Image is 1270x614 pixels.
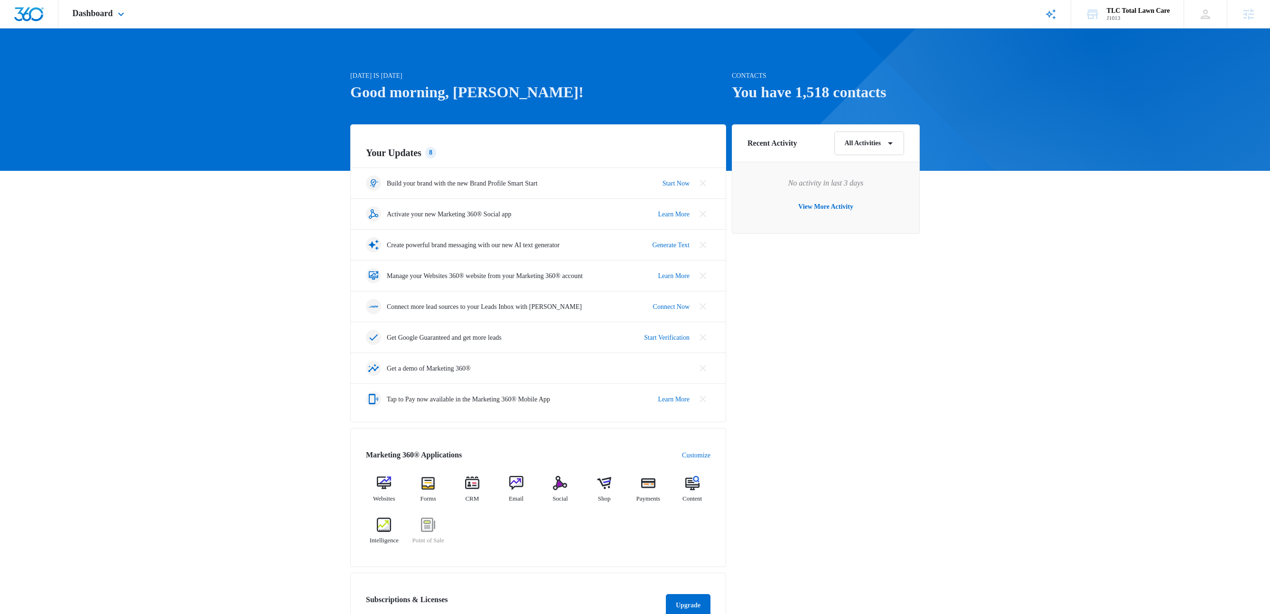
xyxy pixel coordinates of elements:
[387,394,550,404] p: Tap to Pay now available in the Marketing 360® Mobile App
[653,302,690,312] a: Connect Now
[410,518,447,552] a: Point of Sale
[695,237,710,252] button: Close
[695,391,710,407] button: Close
[1107,7,1170,15] div: account name
[834,131,904,155] button: All Activities
[498,476,534,510] a: Email
[370,536,399,545] span: Intelligence
[695,176,710,191] button: Close
[542,476,579,510] a: Social
[350,71,726,81] p: [DATE] is [DATE]
[410,476,447,510] a: Forms
[695,206,710,222] button: Close
[387,302,582,312] p: Connect more lead sources to your Leads Inbox with [PERSON_NAME]
[586,476,623,510] a: Shop
[387,271,583,281] p: Manage your Websites 360® website from your Marketing 360® account
[1107,15,1170,21] div: account id
[387,178,538,188] p: Build your brand with the new Brand Profile Smart Start
[682,494,702,503] span: Content
[695,268,710,283] button: Close
[373,494,395,503] span: Websites
[598,494,611,503] span: Shop
[695,361,710,376] button: Close
[658,271,690,281] a: Learn More
[682,450,710,460] a: Customize
[644,333,690,343] a: Start Verification
[366,146,710,160] h2: Your Updates
[658,209,690,219] a: Learn More
[663,178,690,188] a: Start Now
[509,494,523,503] span: Email
[366,594,448,613] h2: Subscriptions & Licenses
[732,81,920,103] h1: You have 1,518 contacts
[465,494,479,503] span: CRM
[387,240,560,250] p: Create powerful brand messaging with our new AI text generator
[366,476,402,510] a: Websites
[747,138,797,149] h6: Recent Activity
[420,494,436,503] span: Forms
[695,299,710,314] button: Close
[695,330,710,345] button: Close
[789,195,863,218] button: View More Activity
[387,209,512,219] p: Activate your new Marketing 360® Social app
[653,240,690,250] a: Generate Text
[387,333,502,343] p: Get Google Guaranteed and get more leads
[350,81,726,103] h1: Good morning, [PERSON_NAME]!
[658,394,690,404] a: Learn More
[732,71,920,81] p: Contacts
[366,518,402,552] a: Intelligence
[552,494,568,503] span: Social
[674,476,710,510] a: Content
[366,449,462,461] h2: Marketing 360® Applications
[387,363,471,373] p: Get a demo of Marketing 360®
[425,147,436,158] div: 8
[636,494,661,503] span: Payments
[454,476,491,510] a: CRM
[747,177,904,189] p: No activity in last 3 days
[73,9,113,19] span: Dashboard
[630,476,667,510] a: Payments
[412,536,444,545] span: Point of Sale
